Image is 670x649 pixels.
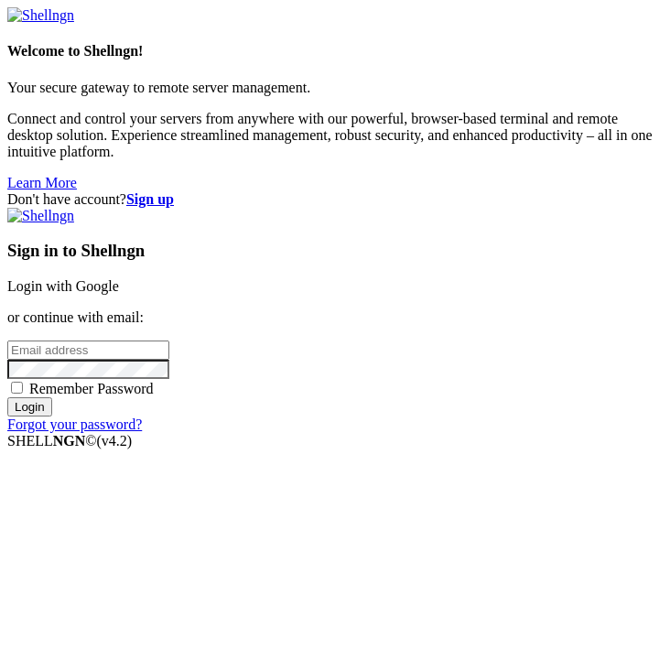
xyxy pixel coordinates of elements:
[7,397,52,416] input: Login
[126,191,174,207] a: Sign up
[53,433,86,449] b: NGN
[7,80,663,96] p: Your secure gateway to remote server management.
[7,175,77,190] a: Learn More
[7,278,119,294] a: Login with Google
[97,433,133,449] span: 4.2.0
[7,208,74,224] img: Shellngn
[7,111,663,160] p: Connect and control your servers from anywhere with our powerful, browser-based terminal and remo...
[7,433,132,449] span: SHELL ©
[7,341,169,360] input: Email address
[7,309,663,326] p: or continue with email:
[7,43,663,59] h4: Welcome to Shellngn!
[7,191,663,208] div: Don't have account?
[7,416,142,432] a: Forgot your password?
[7,7,74,24] img: Shellngn
[7,241,663,261] h3: Sign in to Shellngn
[29,381,154,396] span: Remember Password
[11,382,23,394] input: Remember Password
